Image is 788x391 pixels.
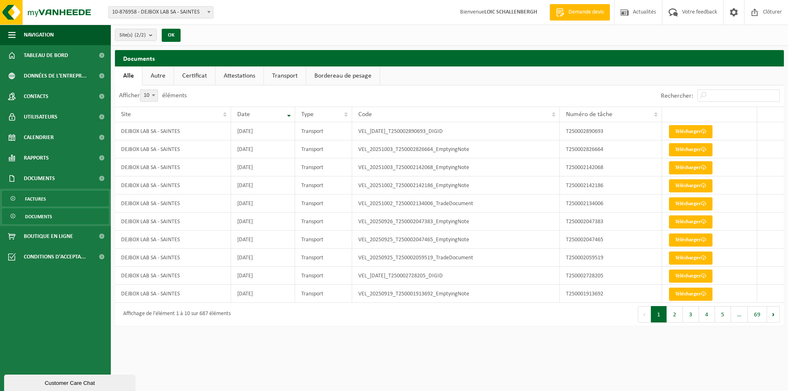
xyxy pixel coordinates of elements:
td: Transport [295,176,352,194]
td: [DATE] [231,231,295,249]
span: 10 [140,89,158,102]
a: Télécharger [669,270,712,283]
span: Documents [24,168,55,189]
div: Affichage de l'élément 1 à 10 sur 687 éléments [119,307,231,322]
td: DEJBOX LAB SA - SAINTES [115,231,231,249]
td: [DATE] [231,213,295,231]
td: Transport [295,122,352,140]
a: Télécharger [669,161,712,174]
span: Données de l'entrepr... [24,66,87,86]
td: Transport [295,285,352,303]
td: T250002047383 [560,213,662,231]
span: 10-876958 - DEJBOX LAB SA - SAINTES [108,6,213,18]
td: DEJBOX LAB SA - SAINTES [115,176,231,194]
td: T250002142186 [560,176,662,194]
span: Site [121,111,131,118]
td: VEL_20251002_T250002142186_EmptyingNote [352,176,560,194]
td: T250002059519 [560,249,662,267]
a: Télécharger [669,233,712,247]
td: [DATE] [231,285,295,303]
span: Factures [25,191,46,207]
td: VEL_20251002_T250002134006_TradeDocument [352,194,560,213]
td: [DATE] [231,194,295,213]
td: DEJBOX LAB SA - SAINTES [115,249,231,267]
iframe: chat widget [4,373,137,391]
td: Transport [295,213,352,231]
button: 4 [699,306,715,322]
a: Télécharger [669,197,712,210]
td: VEL_20250925_T250002059519_TradeDocument [352,249,560,267]
td: T250002728205 [560,267,662,285]
a: Télécharger [669,252,712,265]
span: Calendrier [24,127,54,148]
td: DEJBOX LAB SA - SAINTES [115,194,231,213]
a: Bordereau de pesage [306,66,380,85]
span: Code [358,111,372,118]
a: Factures [2,191,109,206]
a: Attestations [215,66,263,85]
span: … [731,306,748,322]
td: T250002826664 [560,140,662,158]
td: DEJBOX LAB SA - SAINTES [115,213,231,231]
span: Contacts [24,86,48,107]
td: VEL_[DATE]_T250002890693_DIGID [352,122,560,140]
button: 2 [667,306,683,322]
td: Transport [295,231,352,249]
h2: Documents [115,50,784,66]
td: Transport [295,194,352,213]
count: (2/2) [135,32,146,38]
a: Demande devis [550,4,610,21]
label: Rechercher: [661,93,693,99]
span: Navigation [24,25,54,45]
td: [DATE] [231,249,295,267]
td: VEL_20251003_T250002142068_EmptyingNote [352,158,560,176]
span: Numéro de tâche [566,111,612,118]
span: Type [301,111,314,118]
a: Télécharger [669,125,712,138]
button: Site(s)(2/2) [115,29,157,41]
span: Demande devis [566,8,606,16]
a: Télécharger [669,179,712,192]
button: OK [162,29,181,42]
td: Transport [295,140,352,158]
button: 3 [683,306,699,322]
a: Documents [2,208,109,224]
td: DEJBOX LAB SA - SAINTES [115,158,231,176]
button: 69 [748,306,767,322]
td: Transport [295,267,352,285]
a: Télécharger [669,143,712,156]
td: DEJBOX LAB SA - SAINTES [115,267,231,285]
td: Transport [295,249,352,267]
a: Certificat [174,66,215,85]
span: Conditions d'accepta... [24,247,86,267]
button: Previous [638,306,651,322]
span: Tableau de bord [24,45,68,66]
label: Afficher éléments [119,92,187,99]
td: DEJBOX LAB SA - SAINTES [115,285,231,303]
td: [DATE] [231,158,295,176]
strong: LOIC SCHALLENBERGH [484,9,537,15]
td: [DATE] [231,176,295,194]
td: T250001913692 [560,285,662,303]
td: T250002890693 [560,122,662,140]
td: DEJBOX LAB SA - SAINTES [115,140,231,158]
td: T250002047465 [560,231,662,249]
a: Alle [115,66,142,85]
a: Télécharger [669,288,712,301]
td: Transport [295,158,352,176]
span: 10 [140,90,158,101]
span: 10-876958 - DEJBOX LAB SA - SAINTES [109,7,213,18]
td: VEL_20250926_T250002047383_EmptyingNote [352,213,560,231]
span: Boutique en ligne [24,226,73,247]
span: Site(s) [119,29,146,41]
td: [DATE] [231,140,295,158]
td: VEL_20250919_T250001913692_EmptyingNote [352,285,560,303]
td: VEL_[DATE]_T250002728205_DIGID [352,267,560,285]
button: 1 [651,306,667,322]
td: [DATE] [231,267,295,285]
button: Next [767,306,780,322]
td: T250002134006 [560,194,662,213]
td: VEL_20250925_T250002047465_EmptyingNote [352,231,560,249]
a: Autre [142,66,174,85]
td: VEL_20251003_T250002826664_EmptyingNote [352,140,560,158]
